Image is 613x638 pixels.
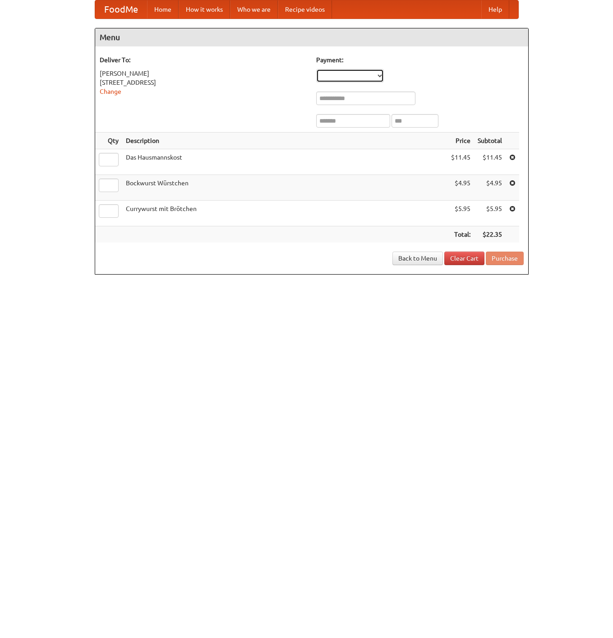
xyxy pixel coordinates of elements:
[486,252,524,265] button: Purchase
[230,0,278,18] a: Who we are
[447,175,474,201] td: $4.95
[444,252,484,265] a: Clear Cart
[100,78,307,87] div: [STREET_ADDRESS]
[447,226,474,243] th: Total:
[179,0,230,18] a: How it works
[100,88,121,95] a: Change
[474,149,506,175] td: $11.45
[100,69,307,78] div: [PERSON_NAME]
[95,28,528,46] h4: Menu
[474,226,506,243] th: $22.35
[447,149,474,175] td: $11.45
[474,175,506,201] td: $4.95
[122,175,447,201] td: Bockwurst Würstchen
[95,133,122,149] th: Qty
[122,133,447,149] th: Description
[316,55,524,64] h5: Payment:
[95,0,147,18] a: FoodMe
[447,133,474,149] th: Price
[100,55,307,64] h5: Deliver To:
[474,133,506,149] th: Subtotal
[147,0,179,18] a: Home
[122,149,447,175] td: Das Hausmannskost
[278,0,332,18] a: Recipe videos
[392,252,443,265] a: Back to Menu
[447,201,474,226] td: $5.95
[474,201,506,226] td: $5.95
[481,0,509,18] a: Help
[122,201,447,226] td: Currywurst mit Brötchen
